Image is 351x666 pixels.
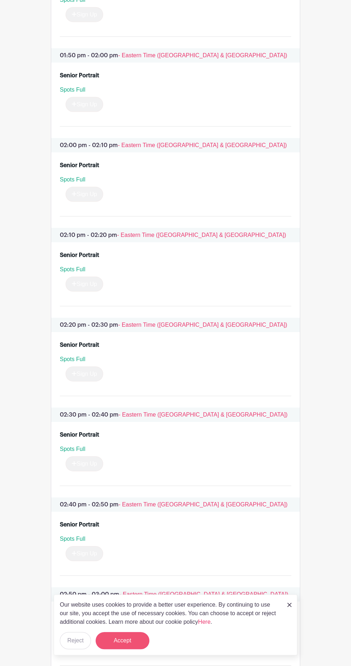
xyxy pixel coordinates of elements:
[60,431,99,439] div: Senior Portrait
[51,318,300,332] p: 02:20 pm - 02:30 pm
[51,587,300,602] p: 02:50 pm - 03:00 pm
[60,251,99,259] div: Senior Portrait
[118,322,287,328] span: - Eastern Time ([GEOGRAPHIC_DATA] & [GEOGRAPHIC_DATA])
[119,591,288,597] span: - Eastern Time ([GEOGRAPHIC_DATA] & [GEOGRAPHIC_DATA])
[96,632,149,649] button: Accept
[198,619,211,625] a: Here
[60,601,280,626] p: Our website uses cookies to provide a better user experience. By continuing to use our site, you ...
[60,446,85,452] span: Spots Full
[51,138,300,152] p: 02:00 pm - 02:10 pm
[118,142,287,148] span: - Eastern Time ([GEOGRAPHIC_DATA] & [GEOGRAPHIC_DATA])
[119,412,288,418] span: - Eastern Time ([GEOGRAPHIC_DATA] & [GEOGRAPHIC_DATA])
[51,497,300,512] p: 02:40 pm - 02:50 pm
[60,71,99,80] div: Senior Portrait
[60,176,85,183] span: Spots Full
[60,356,85,362] span: Spots Full
[60,536,85,542] span: Spots Full
[60,161,99,170] div: Senior Portrait
[60,341,99,349] div: Senior Portrait
[60,632,91,649] button: Reject
[51,408,300,422] p: 02:30 pm - 02:40 pm
[287,603,292,607] img: close_button-5f87c8562297e5c2d7936805f587ecaba9071eb48480494691a3f1689db116b3.svg
[119,501,288,507] span: - Eastern Time ([GEOGRAPHIC_DATA] & [GEOGRAPHIC_DATA])
[117,232,286,238] span: - Eastern Time ([GEOGRAPHIC_DATA] & [GEOGRAPHIC_DATA])
[51,228,300,242] p: 02:10 pm - 02:20 pm
[51,48,300,63] p: 01:50 pm - 02:00 pm
[60,266,85,272] span: Spots Full
[60,87,85,93] span: Spots Full
[60,520,99,529] div: Senior Portrait
[118,52,287,58] span: - Eastern Time ([GEOGRAPHIC_DATA] & [GEOGRAPHIC_DATA])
